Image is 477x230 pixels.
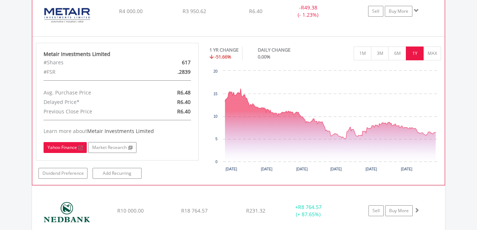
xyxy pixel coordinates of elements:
a: Add Recurring [93,168,142,179]
div: DAILY CHANGE [258,47,316,53]
text: [DATE] [225,167,237,171]
div: .2839 [143,67,196,77]
a: Buy More [385,6,412,17]
button: 6M [388,47,406,60]
span: 0.00% [258,53,270,60]
div: Metair Investments Limited [44,51,191,58]
span: R6.48 [177,89,191,96]
span: R8 764.57 [298,203,322,210]
span: R49.38 [301,4,317,11]
span: R6.40 [177,98,191,105]
div: 1 YR CHANGE [209,47,238,53]
button: 1M [354,47,371,60]
a: Yahoo Finance [44,142,87,153]
span: R3 950.62 [183,8,206,15]
span: R18 764.57 [181,207,208,214]
div: #FSR [38,67,143,77]
text: 15 [213,92,217,96]
span: R6.40 [177,108,191,115]
span: R231.32 [246,207,265,214]
text: [DATE] [330,167,342,171]
span: Metair Investments Limited [87,128,154,134]
span: R6.40 [249,8,262,15]
text: [DATE] [261,167,272,171]
span: R10 000.00 [117,207,144,214]
a: Sell [368,6,383,17]
span: R4 000.00 [119,8,143,15]
div: #Shares [38,58,143,67]
div: Previous Close Price [38,107,143,116]
text: [DATE] [401,167,412,171]
svg: Interactive chart [209,67,441,176]
text: [DATE] [366,167,377,171]
text: 20 [213,69,217,73]
div: Learn more about [44,128,191,135]
div: Delayed Price* [38,97,143,107]
a: Sell [368,205,384,216]
a: Buy More [385,205,413,216]
a: Market Research [88,142,136,153]
text: 0 [215,160,217,164]
button: MAX [423,47,441,60]
span: -51.66% [215,53,231,60]
a: Dividend Preference [38,168,87,179]
div: Chart. Highcharts interactive chart. [209,67,441,176]
div: - (- 1.23%) [281,4,335,19]
div: + (+ 87.65%) [281,203,336,218]
button: 3M [371,47,389,60]
div: Avg. Purchase Price [38,88,143,97]
button: 1Y [406,47,424,60]
div: 617 [143,58,196,67]
text: [DATE] [296,167,307,171]
text: 10 [213,114,217,118]
text: 5 [215,137,217,141]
